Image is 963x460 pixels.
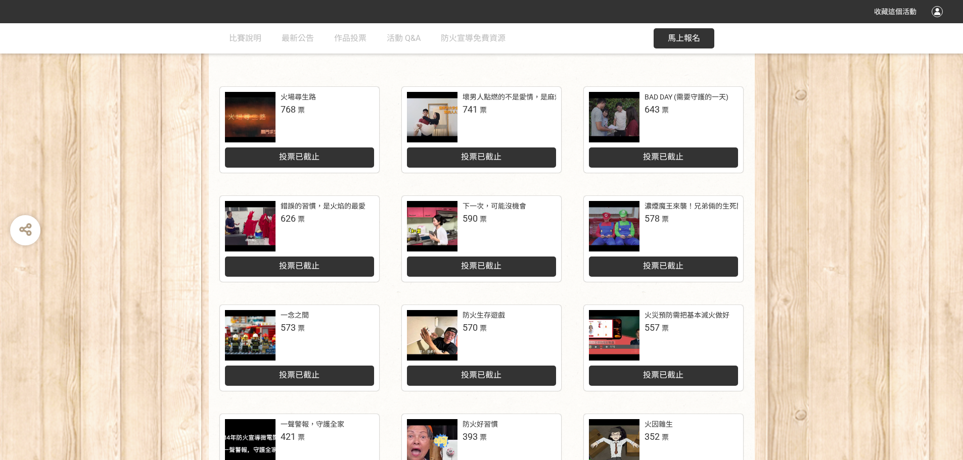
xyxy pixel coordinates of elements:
span: 578 [645,213,660,224]
a: 比賽說明 [229,23,261,54]
span: 投票已截止 [643,261,683,271]
span: 768 [281,104,296,115]
span: 投票已截止 [279,152,319,162]
span: 比賽說明 [229,33,261,43]
a: 作品投票 [334,23,366,54]
span: 票 [298,215,305,223]
span: 626 [281,213,296,224]
span: 票 [662,433,669,441]
a: 壞男人點燃的不是愛情，是麻煩741票投票已截止 [402,87,561,173]
div: 壞男人點燃的不是愛情，是麻煩 [463,92,562,103]
a: 火災預防需把基本滅火做好557票投票已截止 [584,305,743,391]
span: 643 [645,104,660,115]
span: 票 [480,106,487,114]
div: 錯誤的習慣，是火焰的最愛 [281,201,365,212]
span: 投票已截止 [643,152,683,162]
a: 活動 Q&A [387,23,421,54]
span: 票 [662,215,669,223]
div: 下一次，可能沒機會 [463,201,526,212]
span: 573 [281,322,296,333]
span: 投票已截止 [279,370,319,380]
span: 票 [662,106,669,114]
a: 防火生存遊戲570票投票已截止 [402,305,561,391]
div: 火場尋生路 [281,92,316,103]
span: 票 [298,106,305,114]
div: 防火生存遊戲 [463,310,505,321]
a: 火場尋生路768票投票已截止 [220,87,379,173]
span: 393 [463,431,478,442]
div: BAD DAY (需要守護的一天) [645,92,728,103]
span: 590 [463,213,478,224]
a: BAD DAY (需要守護的一天)643票投票已截止 [584,87,743,173]
span: 票 [480,324,487,332]
span: 557 [645,322,660,333]
span: 741 [463,104,478,115]
span: 421 [281,431,296,442]
span: 票 [298,324,305,332]
span: 票 [480,215,487,223]
a: 錯誤的習慣，是火焰的最愛626票投票已截止 [220,196,379,282]
div: 一念之間 [281,310,309,321]
span: 投票已截止 [643,370,683,380]
span: 馬上報名 [668,33,700,43]
span: 票 [662,324,669,332]
a: 濃煙魔王來襲！兄弟倆的生死關門578票投票已截止 [584,196,743,282]
div: 火因雜生 [645,419,673,430]
span: 票 [480,433,487,441]
span: 投票已截止 [461,261,501,271]
span: 作品投票 [334,33,366,43]
button: 馬上報名 [654,28,714,48]
a: 一念之間573票投票已截止 [220,305,379,391]
span: 活動 Q&A [387,33,421,43]
div: 濃煙魔王來襲！兄弟倆的生死關門 [645,201,751,212]
span: 防火宣導免費資源 [441,33,506,43]
a: 防火宣導免費資源 [441,23,506,54]
span: 投票已截止 [279,261,319,271]
span: 最新公告 [282,33,314,43]
div: 防火好習慣 [463,419,498,430]
span: 收藏這個活動 [874,8,916,16]
span: 投票已截止 [461,370,501,380]
div: 一聲警報，守護全家 [281,419,344,430]
span: 票 [298,433,305,441]
span: 投票已截止 [461,152,501,162]
div: 火災預防需把基本滅火做好 [645,310,729,321]
a: 最新公告 [282,23,314,54]
a: 下一次，可能沒機會590票投票已截止 [402,196,561,282]
span: 570 [463,322,478,333]
span: 352 [645,431,660,442]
